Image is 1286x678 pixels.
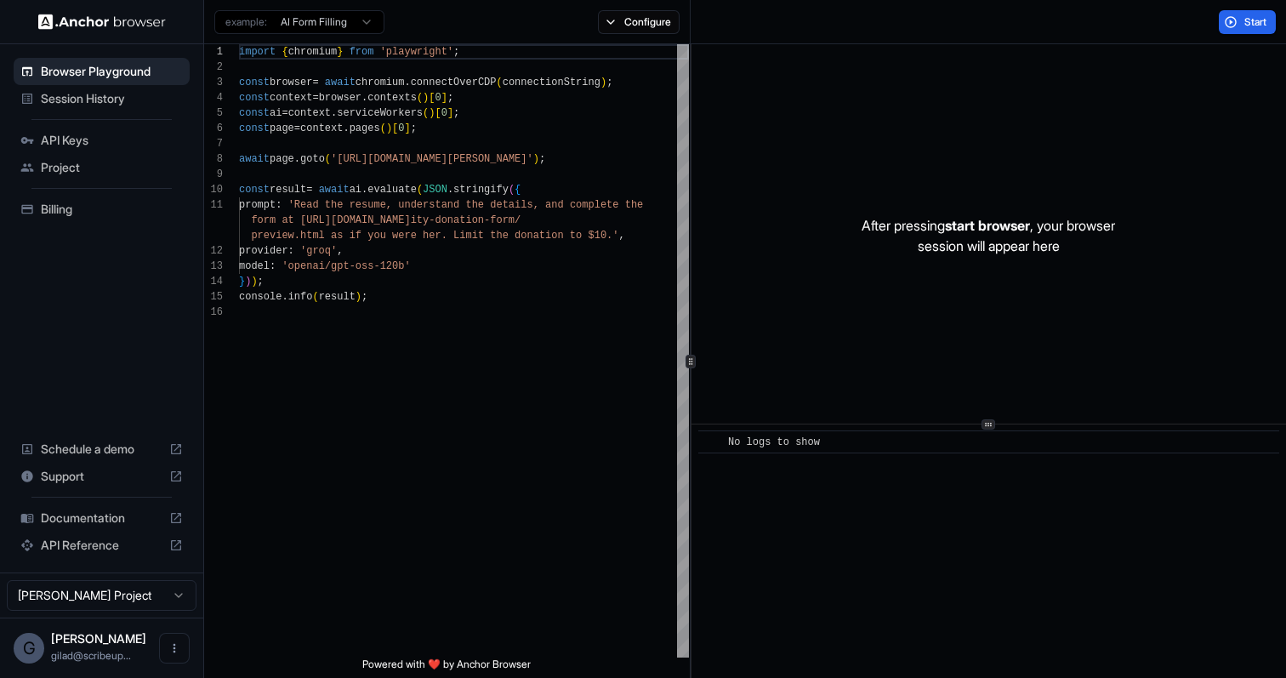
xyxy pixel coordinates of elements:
span: ; [447,92,453,104]
span: . [343,122,349,134]
span: result [319,291,356,303]
span: [ [429,92,435,104]
span: ; [453,46,459,58]
p: After pressing , your browser session will appear here [862,215,1115,256]
span: context [288,107,331,119]
span: ( [325,153,331,165]
span: ) [600,77,606,88]
span: Documentation [41,510,162,527]
div: 13 [204,259,223,274]
div: 2 [204,60,223,75]
div: G [14,633,44,664]
span: import [239,46,276,58]
div: 8 [204,151,223,167]
span: . [447,184,453,196]
span: ity-donation-form/ [411,214,521,226]
span: prompt [239,199,276,211]
span: No logs to show [728,436,820,448]
span: 'playwright' [380,46,453,58]
span: chromium [356,77,405,88]
span: Project [41,159,183,176]
span: ; [453,107,459,119]
span: lete the [595,199,644,211]
span: const [239,107,270,119]
span: ) [429,107,435,119]
span: : [270,260,276,272]
span: form at [URL][DOMAIN_NAME] [251,214,410,226]
span: } [239,276,245,288]
span: ) [245,276,251,288]
span: { [515,184,521,196]
div: Project [14,154,190,181]
button: Open menu [159,633,190,664]
div: 16 [204,305,223,320]
span: info [288,291,313,303]
span: Start [1244,15,1268,29]
span: . [331,107,337,119]
span: ; [411,122,417,134]
span: Session History [41,90,183,107]
span: connectionString [503,77,600,88]
span: ) [533,153,539,165]
span: JSON [423,184,447,196]
span: preview.html as if you were her. Limit the donatio [251,230,557,242]
span: : [276,199,282,211]
span: Powered with ❤️ by Anchor Browser [362,658,531,678]
span: ​ [707,434,715,451]
div: 5 [204,105,223,121]
span: . [361,92,367,104]
span: await [239,153,270,165]
span: . [282,291,287,303]
span: . [294,153,300,165]
span: Browser Playground [41,63,183,80]
span: page [270,122,294,134]
span: goto [300,153,325,165]
span: ) [356,291,361,303]
div: Browser Playground [14,58,190,85]
div: 15 [204,289,223,305]
span: ( [417,92,423,104]
span: } [337,46,343,58]
button: Start [1219,10,1276,34]
span: 'Read the resume, understand the details, and comp [288,199,595,211]
span: start browser [945,217,1030,234]
span: provider [239,245,288,257]
span: example: [225,15,267,29]
span: const [239,77,270,88]
div: 4 [204,90,223,105]
span: ( [417,184,423,196]
div: Schedule a demo [14,436,190,463]
div: Documentation [14,504,190,532]
span: ( [312,291,318,303]
span: = [312,77,318,88]
span: const [239,184,270,196]
span: result [270,184,306,196]
span: from [350,46,374,58]
span: ] [404,122,410,134]
span: 0 [435,92,441,104]
span: Schedule a demo [41,441,162,458]
span: = [306,184,312,196]
span: API Reference [41,537,162,554]
span: 'groq' [300,245,337,257]
span: ( [509,184,515,196]
span: chromium [288,46,338,58]
span: console [239,291,282,303]
span: '[URL][DOMAIN_NAME][PERSON_NAME]' [331,153,533,165]
span: ] [447,107,453,119]
div: 11 [204,197,223,213]
div: API Keys [14,127,190,154]
span: ) [251,276,257,288]
span: . [404,77,410,88]
span: : [288,245,294,257]
div: 3 [204,75,223,90]
span: model [239,260,270,272]
div: 14 [204,274,223,289]
span: ( [380,122,386,134]
span: [ [392,122,398,134]
span: [ [435,107,441,119]
img: Anchor Logo [38,14,166,30]
span: . [361,184,367,196]
span: 0 [441,107,447,119]
span: browser [319,92,361,104]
